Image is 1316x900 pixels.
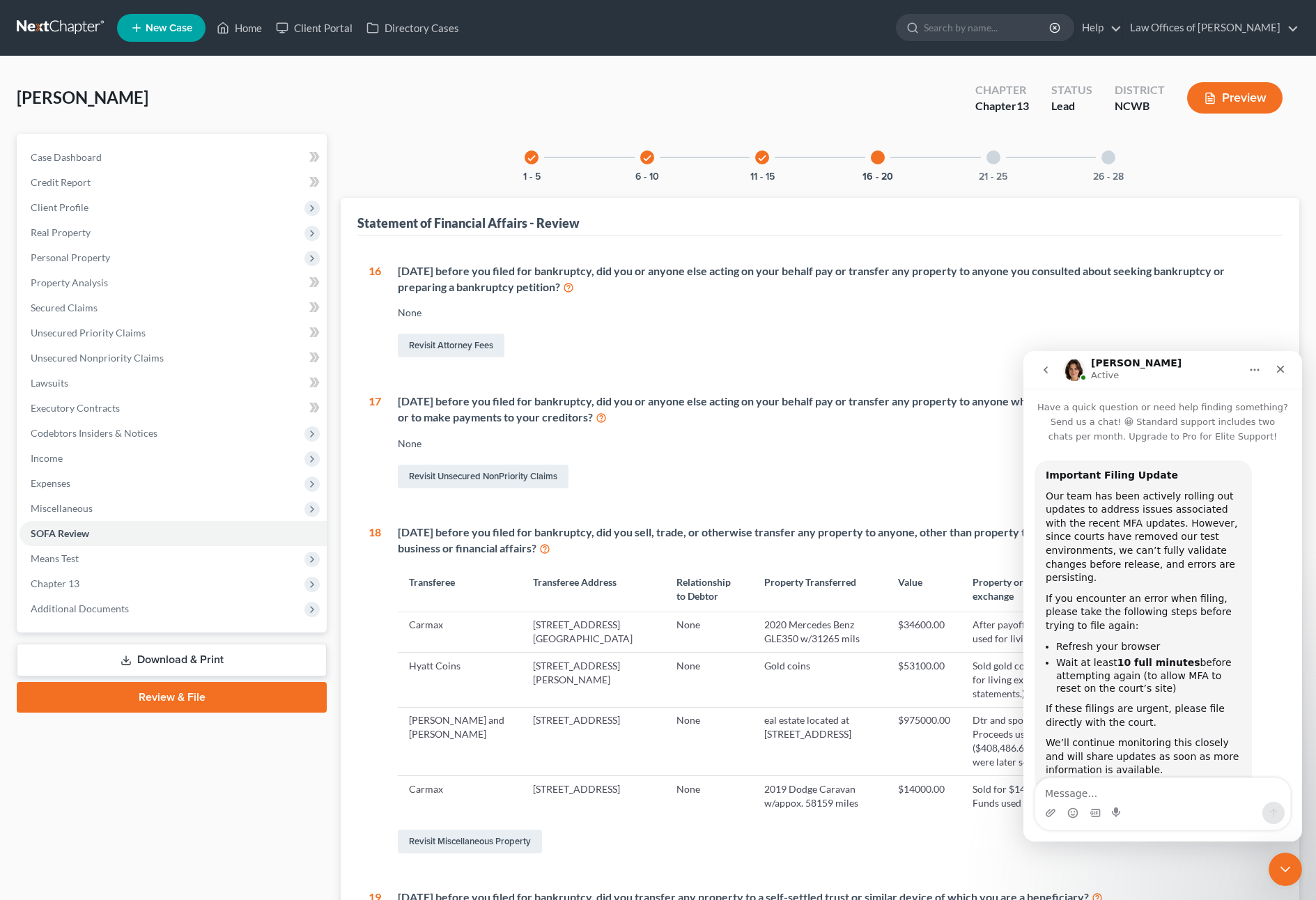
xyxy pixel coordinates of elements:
iframe: Intercom live chat [1269,853,1302,886]
td: $53100.00 [887,653,961,707]
iframe: Intercom live chat [1023,351,1302,841]
input: Search by name... [924,15,1051,40]
a: Secured Claims [20,295,327,320]
a: SOFA Review [20,521,327,546]
button: 6 - 10 [635,172,659,182]
td: Hyatt Coins [398,653,521,707]
td: 2019 Dodge Caravan w/appox. 58159 miles [753,775,887,816]
span: Means Test [31,552,79,564]
a: Lawsuits [20,371,327,396]
td: [STREET_ADDRESS] [522,707,665,775]
a: Credit Report [20,170,327,195]
th: Property Transferred [753,568,887,612]
span: Secured Claims [31,302,98,313]
div: District [1115,82,1165,98]
button: 26 - 28 [1093,172,1124,182]
td: Carmax [398,612,521,652]
span: SOFA Review [31,527,89,539]
th: Property or payments received or debts paid in exchange [961,568,1205,612]
span: Expenses [31,477,70,489]
td: [STREET_ADDRESS] [GEOGRAPHIC_DATA] [522,612,665,652]
button: Preview [1187,82,1283,114]
th: Value [887,568,961,612]
td: 2020 Mercedes Benz GLE350 w/31265 mils [753,612,887,652]
span: Real Property [31,226,91,238]
a: Unsecured Priority Claims [20,320,327,346]
td: None [665,707,752,775]
button: 16 - 20 [862,172,893,182]
button: 1 - 5 [523,172,541,182]
i: check [642,153,652,163]
a: Help [1075,15,1122,40]
span: Income [31,452,63,464]
a: Client Portal [269,15,359,40]
td: [STREET_ADDRESS][PERSON_NAME] [522,653,665,707]
span: Additional Documents [31,603,129,614]
div: Chapter [975,98,1029,114]
td: [STREET_ADDRESS] [522,775,665,816]
a: Revisit Unsecured NonPriority Claims [398,465,568,488]
td: After payoff, Debtor received $23986.31. Funds used for living expenses. [961,612,1205,652]
div: 17 [369,394,381,491]
i: check [527,153,536,163]
div: None [398,306,1271,320]
td: Sold for $14,000.00. Netted $404.96 after payoff. Funds used for living expenses. [961,775,1205,816]
div: Status [1051,82,1092,98]
span: [PERSON_NAME] [17,87,148,107]
a: Unsecured Nonpriority Claims [20,346,327,371]
div: Chapter [975,82,1029,98]
span: Client Profile [31,201,88,213]
span: Chapter 13 [31,577,79,589]
span: Credit Report [31,176,91,188]
th: Relationship to Debtor [665,568,752,612]
td: Dtr and spouse netted $568,954.59 from sale. Proceeds used to purchase current home ($408,486.62)... [961,707,1205,775]
div: Lead [1051,98,1092,114]
td: None [665,775,752,816]
div: [DATE] before you filed for bankruptcy, did you or anyone else acting on your behalf pay or trans... [398,263,1271,295]
button: 21 - 25 [979,172,1007,182]
div: [DATE] before you filed for bankruptcy, did you or anyone else acting on your behalf pay or trans... [398,394,1271,426]
th: Transferee [398,568,521,612]
a: Directory Cases [359,15,466,40]
span: Executory Contracts [31,402,120,414]
td: None [665,612,752,652]
span: Property Analysis [31,277,108,288]
div: NCWB [1115,98,1165,114]
td: [PERSON_NAME] and [PERSON_NAME] [398,707,521,775]
a: Download & Print [17,644,327,676]
span: Lawsuits [31,377,68,389]
td: Gold coins [753,653,887,707]
a: Home [210,15,269,40]
td: $34600.00 [887,612,961,652]
td: Carmax [398,775,521,816]
a: Review & File [17,682,327,713]
a: Property Analysis [20,270,327,295]
a: Executory Contracts [20,396,327,421]
td: eal estate located at [STREET_ADDRESS] [753,707,887,775]
a: Revisit Miscellaneous Property [398,830,542,853]
a: Revisit Attorney Fees [398,334,504,357]
span: New Case [146,23,192,33]
div: 16 [369,263,381,361]
i: check [757,153,767,163]
span: Unsecured Priority Claims [31,327,146,339]
span: Case Dashboard [31,151,102,163]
